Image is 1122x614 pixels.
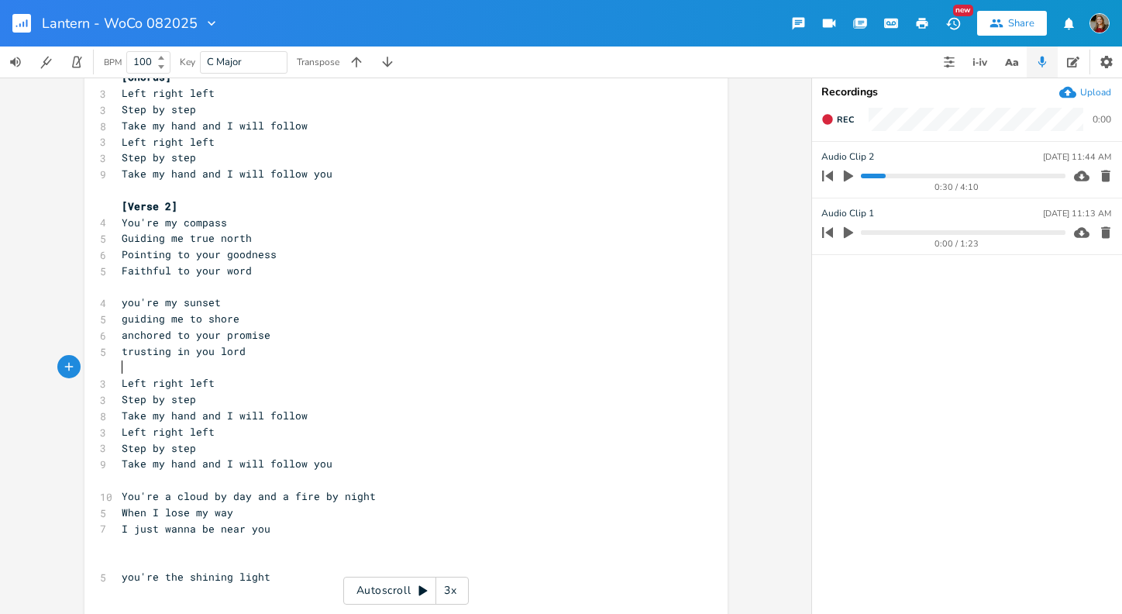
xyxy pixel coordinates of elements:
div: Autoscroll [343,577,469,605]
span: Take my hand and I will follow you [122,167,332,181]
button: Upload [1059,84,1111,101]
span: anchored to your promise [122,328,270,342]
div: BPM [104,58,122,67]
span: You're my compass [122,216,227,229]
span: Rec [837,114,854,126]
div: Recordings [821,87,1113,98]
span: you're the shining light [122,570,270,584]
span: Step by step [122,441,196,455]
span: Take my hand and I will follow you [122,457,332,471]
div: Key [180,57,195,67]
span: Audio Clip 2 [821,150,874,164]
span: [Verse 2] [122,199,177,213]
div: 3x [436,577,464,605]
span: Step by step [122,102,196,116]
button: Rec [815,107,860,132]
div: Share [1008,16,1034,30]
span: Take my hand and I will follow [122,409,308,423]
span: guiding me to shore [122,312,239,326]
span: trusting in you lord [122,344,246,358]
button: New [938,9,969,37]
div: 0:00 / 1:23 [848,240,1065,248]
img: Sheree Wright [1089,13,1110,33]
span: Pointing to your goodness [122,247,277,261]
span: Left right left [122,86,215,100]
span: Left right left [122,135,215,149]
span: You're a cloud by day and a fire by night [122,489,376,503]
button: Share [977,11,1047,36]
span: Take my hand and I will follow [122,119,308,133]
div: 0:30 / 4:10 [848,183,1065,191]
div: Transpose [297,57,339,67]
span: Step by step [122,150,196,164]
span: Audio Clip 1 [821,206,874,221]
span: Guiding me true north [122,231,252,245]
span: Step by step [122,392,196,406]
span: Left right left [122,376,215,390]
div: Upload [1080,86,1111,98]
div: New [953,5,973,16]
span: C Major [207,55,242,69]
span: Lantern - WoCo 082025 [42,16,198,30]
span: you're my sunset [122,295,221,309]
span: I just wanna be near you [122,522,270,536]
div: 0:00 [1093,115,1111,124]
span: When I lose my way [122,505,233,519]
div: [DATE] 11:44 AM [1043,153,1111,161]
span: Left right left [122,425,215,439]
div: [DATE] 11:13 AM [1043,209,1111,218]
span: Faithful to your word [122,264,252,278]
